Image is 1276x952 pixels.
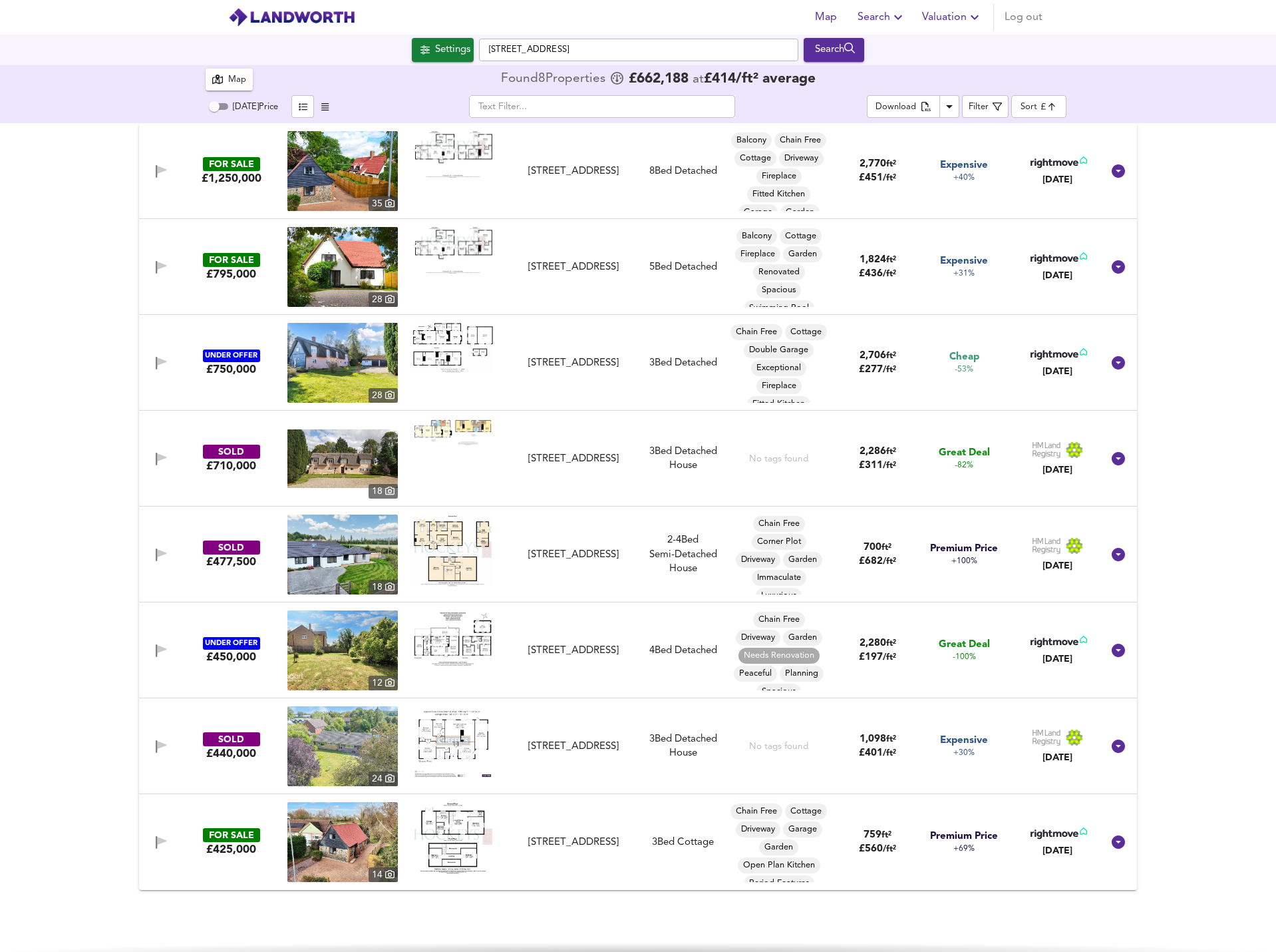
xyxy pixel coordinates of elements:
[731,132,772,148] div: Balcony
[756,686,801,698] span: Spacious
[738,648,820,664] div: Needs Renovation
[953,268,975,280] span: +31%
[508,260,638,274] div: Ditton Green, Woodditton, CB8 9SQ
[649,260,717,274] div: 5 Bed Detached
[638,533,728,547] div: Rightmove thinks this is a 4 bed but Zoopla states 2 bed, so we're showing you both here
[780,228,822,244] div: Cottage
[759,839,798,855] div: Garden
[780,230,822,242] span: Cottage
[1110,738,1126,754] svg: Show Details
[228,73,246,88] div: Map
[1011,95,1066,118] div: Sort
[859,652,896,662] span: £ 197
[435,41,470,59] div: Settings
[369,388,398,403] div: 28
[747,396,810,412] div: Fitted Kitchen
[1110,547,1126,563] svg: Show Details
[783,554,822,566] span: Garden
[206,650,256,664] div: £450,000
[886,639,896,648] span: ft²
[751,360,806,376] div: Exceptional
[514,644,633,658] div: [STREET_ADDRESS]
[139,794,1137,890] div: FOR SALE£425,000 property thumbnail 14 Floorplan[STREET_ADDRESS]3Bed CottageChain FreeCottageDriv...
[508,356,638,370] div: Ditton Green, Woodditton, CB8 9SQ
[1032,559,1084,573] div: [DATE]
[753,614,805,626] span: Chain Free
[864,830,881,840] span: 759
[203,157,260,171] div: FOR SALE
[886,735,896,744] span: ft²
[652,835,714,849] div: 3 Bed Cottage
[369,580,398,595] div: 18
[756,590,802,602] span: Luxurious
[206,842,256,857] div: £425,000
[206,267,256,282] div: £795,000
[649,356,717,370] div: 3 Bed Detached
[756,684,801,700] div: Spacious
[139,698,1137,794] div: SOLD£440,000 property thumbnail 24 Floorplan[STREET_ADDRESS]3Bed Detached HouseNo tags found1,098...
[730,806,782,818] span: Chain Free
[738,206,778,218] span: Garage
[785,804,827,820] div: Cottage
[369,867,398,882] div: 14
[736,230,777,242] span: Balcony
[734,152,776,164] span: Cottage
[369,292,398,307] div: 28
[867,95,959,118] div: split button
[287,323,398,403] img: property thumbnail
[1032,441,1084,459] img: Land Registry
[883,365,896,374] span: / ft²
[780,206,820,218] span: Garden
[883,653,896,662] span: / ft²
[744,877,814,889] span: Period Features
[479,39,798,61] input: Enter a location...
[736,552,780,568] div: Driveway
[1110,451,1126,467] svg: Show Details
[930,542,998,556] span: Premium Price
[744,302,814,314] span: Swimming Pool
[287,131,398,211] a: property thumbnail 35
[736,630,780,646] div: Driveway
[1032,751,1084,764] div: [DATE]
[693,73,704,86] span: at
[287,802,398,882] img: property thumbnail
[413,610,493,667] img: Floorplan
[514,260,633,274] div: [STREET_ADDRESS]
[206,362,256,377] div: £750,000
[206,746,256,761] div: £440,000
[413,515,493,587] img: Floorplan
[287,802,398,882] a: property thumbnail 14
[514,835,633,849] div: [STREET_ADDRESS]
[738,859,820,871] span: Open Plan Kitchen
[804,38,864,62] button: Search
[203,445,260,459] div: SOLD
[412,38,474,62] button: Settings
[939,95,959,118] button: Download Results
[738,857,820,873] div: Open Plan Kitchen
[139,219,1137,315] div: FOR SALE£795,000 property thumbnail 28 Floorplan[STREET_ADDRESS]5Bed DetachedBalconyCottageFirepl...
[852,4,911,31] button: Search
[203,828,260,842] div: FOR SALE
[999,4,1048,31] button: Log out
[508,644,638,658] div: Stetchworth Road, Woodditton, CB8 9SP
[752,572,806,584] span: Immaculate
[780,666,824,682] div: Planning
[953,652,976,663] span: -100%
[804,38,864,62] div: Run Your Search
[1110,163,1126,179] svg: Show Details
[881,831,891,839] span: ft²
[203,253,260,267] div: FOR SALE
[962,95,1009,118] button: Filter
[649,644,717,658] div: 4 Bed Detached
[206,555,256,569] div: £477,500
[881,543,891,552] span: ft²
[955,364,973,375] span: -53%
[940,734,988,748] span: Expensive
[501,73,609,86] div: Found 8 Propert ies
[783,552,822,568] div: Garden
[1110,259,1126,275] svg: Show Details
[638,445,728,473] div: 3 Bed Detached House
[514,548,633,562] div: [STREET_ADDRESS]
[744,300,814,316] div: Swimming Pool
[860,447,886,457] span: 2,286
